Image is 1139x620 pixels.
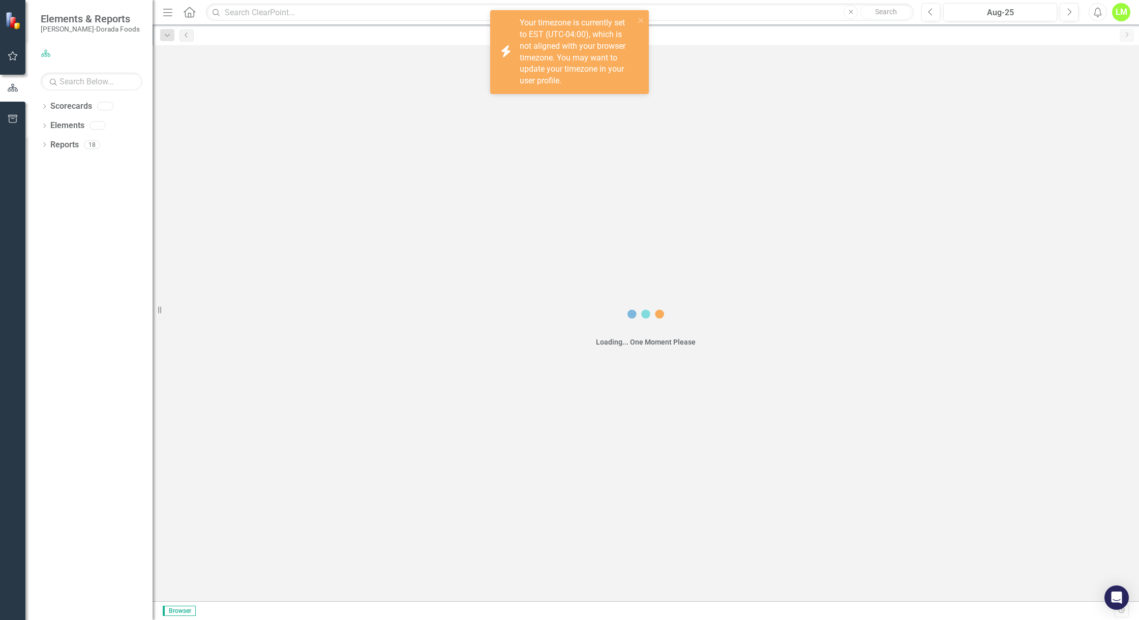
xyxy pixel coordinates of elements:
button: Search [860,5,911,19]
div: Loading... One Moment Please [596,337,696,347]
small: [PERSON_NAME]-Dorada Foods [41,25,140,33]
span: Search [875,8,897,16]
input: Search ClearPoint... [206,4,914,21]
input: Search Below... [41,73,142,90]
a: Reports [50,139,79,151]
a: Elements [50,120,84,132]
button: Aug-25 [943,3,1057,21]
a: Scorecards [50,101,92,112]
div: 18 [84,140,100,149]
span: Browser [163,606,196,616]
img: ClearPoint Strategy [5,11,23,29]
div: Open Intercom Messenger [1104,585,1129,610]
span: Elements & Reports [41,13,140,25]
button: close [638,14,645,26]
button: LM [1112,3,1130,21]
div: Aug-25 [947,7,1054,19]
div: Your timezone is currently set to EST (UTC-04:00), which is not aligned with your browser timezon... [520,17,635,87]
